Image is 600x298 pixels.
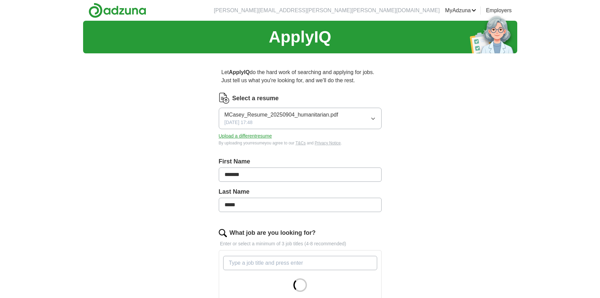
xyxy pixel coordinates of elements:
button: Upload a differentresume [219,133,272,140]
p: Let do the hard work of searching and applying for jobs. Just tell us what you're looking for, an... [219,66,382,87]
strong: ApplyIQ [229,69,250,75]
a: Employers [486,6,512,15]
img: CV Icon [219,93,230,104]
a: MyAdzuna [445,6,476,15]
img: search.png [219,229,227,237]
input: Type a job title and press enter [223,256,377,270]
span: [DATE] 17:48 [225,119,253,126]
img: Adzuna logo [89,3,146,18]
button: MCasey_Resume_20250904_humanitarian.pdf[DATE] 17:48 [219,108,382,129]
label: Last Name [219,187,382,196]
li: [PERSON_NAME][EMAIL_ADDRESS][PERSON_NAME][PERSON_NAME][DOMAIN_NAME] [214,6,440,15]
span: MCasey_Resume_20250904_humanitarian.pdf [225,111,338,119]
label: What job are you looking for? [230,228,316,238]
label: Select a resume [232,94,279,103]
div: By uploading your resume you agree to our and . [219,140,382,146]
h1: ApplyIQ [269,25,331,49]
p: Enter or select a minimum of 3 job titles (4-8 recommended) [219,240,382,247]
a: T&Cs [295,141,306,145]
label: First Name [219,157,382,166]
a: Privacy Notice [315,141,341,145]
